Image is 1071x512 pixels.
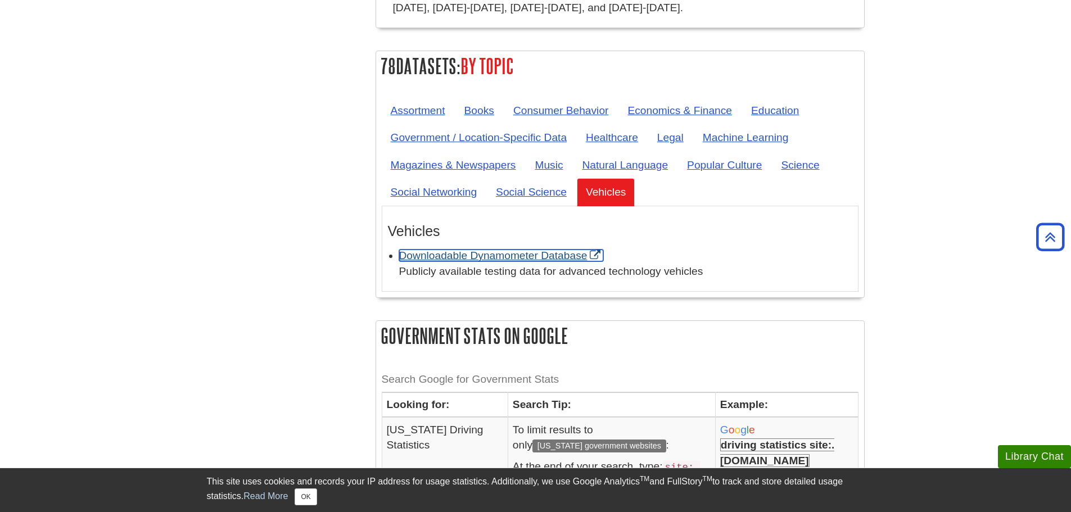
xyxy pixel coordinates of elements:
a: Music [526,151,572,179]
a: Legal [648,124,693,151]
sup: TM [703,475,712,483]
a: Consumer Behavior [504,97,618,124]
th: Example: [715,392,858,417]
a: Books [455,97,503,124]
h2: Government Stats on Google [376,321,864,351]
caption: Search Google for Government Stats [382,367,858,392]
a: Social Science [487,178,576,206]
span: [US_STATE] government websites [532,439,666,452]
a: Assortment [382,97,454,124]
span: l [747,424,749,436]
a: Magazines & Newspapers [382,151,525,179]
span: g [740,424,747,436]
a: Healthcare [577,124,647,151]
a: Popular Culture [678,151,771,179]
a: Government / Location-Specific Data [382,124,576,151]
b: driving statistics site:.[DOMAIN_NAME] [720,438,835,466]
button: Close [295,488,317,505]
a: Machine Learning [694,124,798,151]
span: G [720,424,729,436]
span: e [749,424,755,436]
p: At the end of your search, type: [513,459,711,491]
a: Economics & Finance [618,97,741,124]
a: Read More [243,491,288,501]
a: Education [742,97,808,124]
p: To limit results to only : [513,422,711,453]
td: [US_STATE] Driving Statistics [382,417,508,501]
a: Back to Top [1032,229,1068,244]
sup: TM [640,475,649,483]
span: 78 [381,55,396,78]
span: By Topic [460,55,514,78]
h2: Datasets: [376,51,864,81]
span: o [734,424,740,436]
a: Science [772,151,828,179]
div: This site uses cookies and records your IP address for usage statistics. Additionally, we use Goo... [207,475,865,505]
a: Link opens in new window [399,250,604,261]
a: Social Networking [382,178,486,206]
div: Publicly available testing data for advanced technology vehicles [399,264,852,280]
a: Natural Language [573,151,677,179]
span: o [729,424,735,436]
button: Library Chat [998,445,1071,468]
a: Vehicles [577,178,635,206]
h3: Vehicles [388,223,852,239]
th: Looking for: [382,392,508,417]
th: Search Tip: [508,392,715,417]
